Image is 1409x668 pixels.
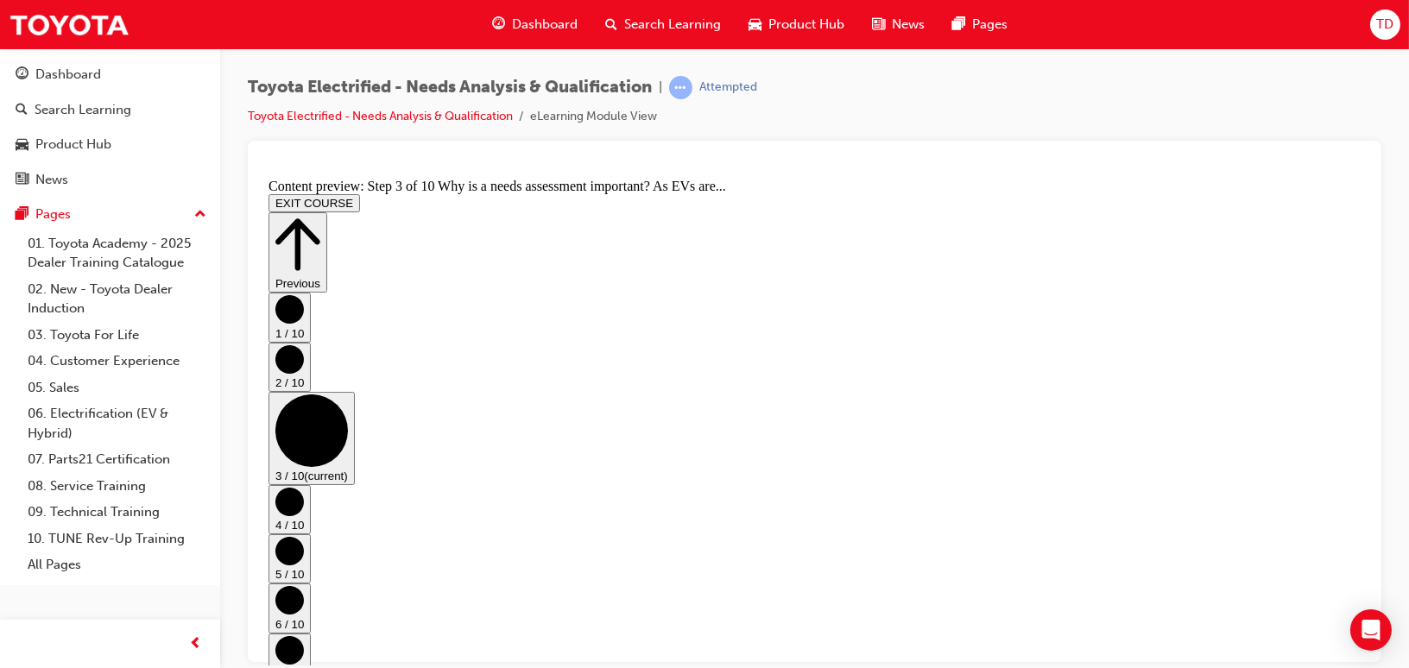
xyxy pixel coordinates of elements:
a: car-iconProduct Hub [735,7,858,42]
button: 6 / 10 [7,412,49,461]
a: 02. New - Toyota Dealer Induction [21,276,213,322]
span: 1 / 10 [14,155,42,168]
div: Attempted [699,79,757,96]
span: guage-icon [16,67,28,83]
a: Search Learning [7,94,213,126]
div: Product Hub [35,135,111,154]
span: (current) [42,298,85,311]
span: Dashboard [512,15,578,35]
button: 4 / 10 [7,313,49,362]
button: DashboardSearch LearningProduct HubNews [7,55,213,199]
button: Previous [7,41,66,121]
span: car-icon [749,14,761,35]
span: pages-icon [16,207,28,223]
a: News [7,164,213,196]
span: up-icon [194,204,206,226]
a: 07. Parts21 Certification [21,446,213,473]
a: All Pages [21,551,213,578]
div: Dashboard [35,65,101,85]
a: Product Hub [7,129,213,161]
span: news-icon [872,14,885,35]
a: pages-iconPages [938,7,1021,42]
span: Product Hub [768,15,844,35]
a: 06. Electrification (EV & Hybrid) [21,400,213,446]
button: Pages [7,199,213,230]
div: Pages [35,205,71,224]
a: 09. Technical Training [21,499,213,526]
a: Dashboard [7,59,213,91]
div: Content preview: Step 3 of 10 Why is a needs assessment important? As EVs are... [7,7,1099,22]
span: car-icon [16,137,28,153]
span: News [892,15,925,35]
a: guage-iconDashboard [478,7,591,42]
span: 4 / 10 [14,347,42,360]
a: 08. Service Training [21,473,213,500]
button: 3 / 10(current) [7,220,93,313]
span: Toyota Electrified - Needs Analysis & Qualification [248,78,652,98]
span: pages-icon [952,14,965,35]
a: Toyota Electrified - Needs Analysis & Qualification [248,109,513,123]
li: eLearning Module View [530,107,657,127]
button: 5 / 10 [7,362,49,412]
span: prev-icon [190,633,203,655]
a: news-iconNews [858,7,938,42]
a: search-iconSearch Learning [591,7,735,42]
span: 6 / 10 [14,446,42,459]
a: 04. Customer Experience [21,348,213,375]
span: Search Learning [624,15,721,35]
a: 01. Toyota Academy - 2025 Dealer Training Catalogue [21,230,213,276]
span: 2 / 10 [14,205,42,217]
span: search-icon [605,14,617,35]
a: 05. Sales [21,375,213,401]
span: TD [1376,15,1393,35]
button: TD [1370,9,1400,40]
a: 03. Toyota For Life [21,322,213,349]
span: guage-icon [492,14,505,35]
button: 2 / 10 [7,171,49,220]
button: 7 / 10 [7,462,49,511]
button: EXIT COURSE [7,22,98,41]
span: search-icon [16,103,28,118]
span: Previous [14,105,59,118]
a: 10. TUNE Rev-Up Training [21,526,213,552]
button: 1 / 10 [7,121,49,170]
span: news-icon [16,173,28,188]
span: 3 / 10 [14,298,42,311]
div: News [35,170,68,190]
img: Trak [9,5,130,44]
span: 5 / 10 [14,396,42,409]
div: Search Learning [35,100,131,120]
span: | [659,78,662,98]
span: learningRecordVerb_ATTEMPT-icon [669,76,692,99]
span: Pages [972,15,1008,35]
div: Open Intercom Messenger [1350,609,1392,651]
